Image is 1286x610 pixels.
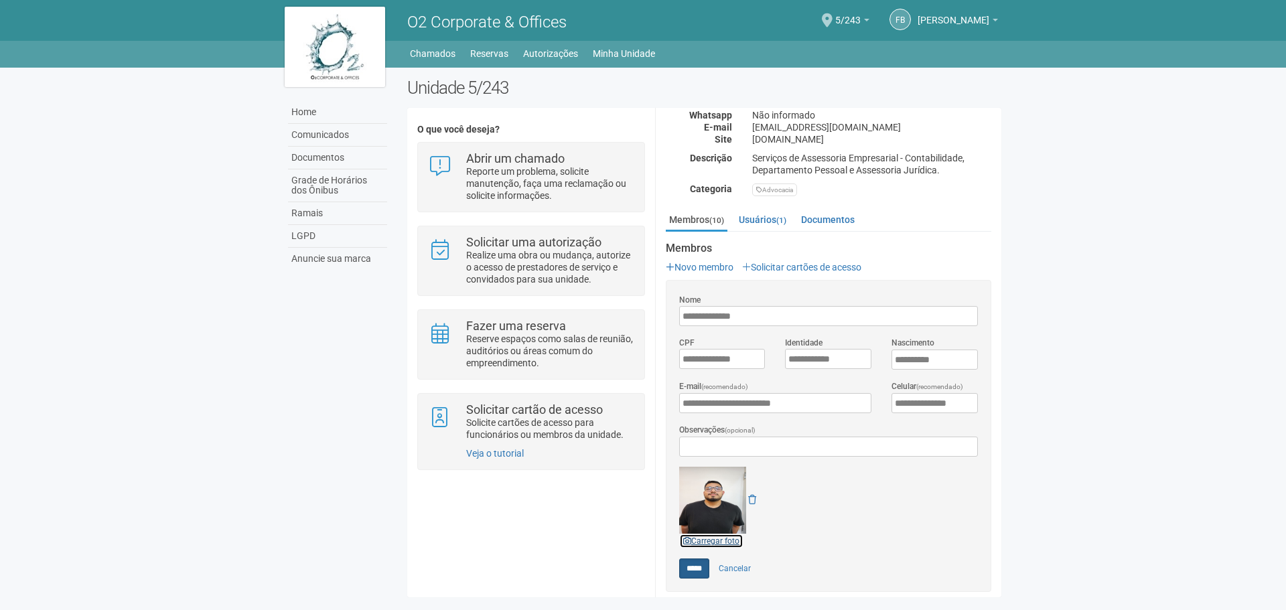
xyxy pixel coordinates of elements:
a: Comunicados [288,124,387,147]
a: Ramais [288,202,387,225]
h4: O que você deseja? [417,125,644,135]
a: Solicitar uma autorização Realize uma obra ou mudança, autorize o acesso de prestadores de serviç... [428,236,634,285]
strong: Solicitar cartão de acesso [466,402,603,416]
label: E-mail [679,380,748,393]
img: GetFile [679,467,746,534]
div: [DOMAIN_NAME] [742,133,1001,145]
p: Solicite cartões de acesso para funcionários ou membros da unidade. [466,416,634,441]
span: Felipe Bianchessi [918,2,989,25]
div: [EMAIL_ADDRESS][DOMAIN_NAME] [742,121,1001,133]
small: (10) [709,216,724,225]
strong: Fazer uma reserva [466,319,566,333]
a: Novo membro [666,262,733,273]
a: Abrir um chamado Reporte um problema, solicite manutenção, faça uma reclamação ou solicite inform... [428,153,634,202]
a: 5/243 [835,17,869,27]
div: Serviços de Assessoria Empresarial - Contabilidade, Departamento Pessoal e Assessoria Jurídica. [742,152,1001,176]
a: Veja o tutorial [466,448,524,459]
label: Nome [679,294,701,306]
a: Remover [748,494,756,505]
span: O2 Corporate & Offices [407,13,567,31]
span: (recomendado) [916,383,963,390]
a: FB [889,9,911,30]
div: Advocacia [752,183,797,196]
h2: Unidade 5/243 [407,78,1001,98]
a: Membros(10) [666,210,727,232]
strong: Descrição [690,153,732,163]
label: Nascimento [891,337,934,349]
a: Usuários(1) [735,210,790,230]
a: Home [288,101,387,124]
a: Documentos [798,210,858,230]
a: Chamados [410,44,455,63]
a: Cancelar [711,558,758,579]
a: Solicitar cartões de acesso [742,262,861,273]
label: Identidade [785,337,823,349]
strong: E-mail [704,122,732,133]
span: (recomendado) [701,383,748,390]
p: Realize uma obra ou mudança, autorize o acesso de prestadores de serviço e convidados para sua un... [466,249,634,285]
p: Reserve espaços como salas de reunião, auditórios ou áreas comum do empreendimento. [466,333,634,369]
a: Carregar foto [679,534,743,548]
strong: Membros [666,242,991,254]
div: Não informado [742,109,1001,121]
a: Grade de Horários dos Ônibus [288,169,387,202]
strong: Solicitar uma autorização [466,235,601,249]
p: Reporte um problema, solicite manutenção, faça uma reclamação ou solicite informações. [466,165,634,202]
a: Autorizações [523,44,578,63]
img: logo.jpg [285,7,385,87]
a: [PERSON_NAME] [918,17,998,27]
a: Anuncie sua marca [288,248,387,270]
a: Documentos [288,147,387,169]
label: Observações [679,424,756,437]
a: Fazer uma reserva Reserve espaços como salas de reunião, auditórios ou áreas comum do empreendime... [428,320,634,369]
span: (opcional) [725,427,756,434]
a: Reservas [470,44,508,63]
strong: Abrir um chamado [466,151,565,165]
strong: Whatsapp [689,110,732,121]
label: CPF [679,337,695,349]
span: 5/243 [835,2,861,25]
a: Solicitar cartão de acesso Solicite cartões de acesso para funcionários ou membros da unidade. [428,404,634,441]
strong: Categoria [690,183,732,194]
strong: Site [715,134,732,145]
label: Celular [891,380,963,393]
small: (1) [776,216,786,225]
a: Minha Unidade [593,44,655,63]
a: LGPD [288,225,387,248]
